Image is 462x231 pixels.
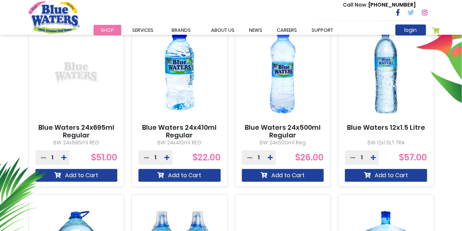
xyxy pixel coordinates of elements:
button: Add to Cart [138,169,221,182]
button: Add to Cart [35,169,118,182]
a: Blue Waters 24x410ml Regular [138,124,221,139]
img: Blue Waters 12x1.5 Litre [345,21,427,124]
img: Blue Waters 24x695ml Regular [40,35,113,109]
span: $26.00 [295,151,324,163]
span: $22.00 [192,151,221,163]
span: $57.00 [399,151,427,163]
span: Brands [172,27,191,34]
a: about us [204,25,242,35]
p: [PHONE_NUMBER] [343,1,416,9]
img: Blue Waters 24x500ml Regular [242,21,324,124]
p: BW 24x500ml Reg [242,139,324,147]
p: BW 24x410ml REG [138,139,221,147]
a: support [304,25,340,35]
p: BW 12x1.5LT TRA [345,139,427,147]
a: careers [270,25,304,35]
img: Blue Waters 24x410ml Regular [138,21,221,124]
span: Call Now : [343,1,369,8]
span: Shop [101,27,114,34]
span: $51.00 [91,151,117,163]
a: store logo [28,1,80,33]
a: Blue Waters 24x500ml Regular [242,124,324,139]
span: Services [132,27,153,34]
button: Add to Cart [242,169,324,182]
a: Blue Waters 12x1.5 Litre [347,124,425,132]
button: Add to Cart [345,169,427,182]
p: BW 24x695ml REG [35,139,118,147]
a: News [242,25,270,35]
a: login [395,24,426,35]
a: Blue Waters 24x695ml Regular [35,124,118,139]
